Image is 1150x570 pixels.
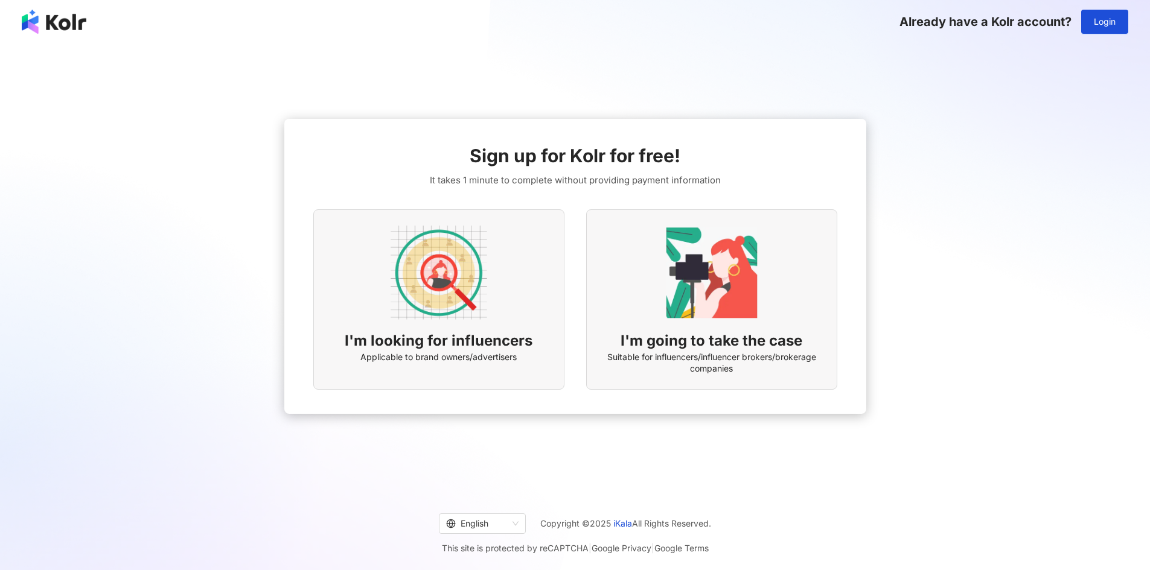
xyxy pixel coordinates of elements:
a: iKala [613,518,632,528]
span: I'm going to take the case [621,331,802,351]
img: AD identity option [391,224,487,321]
span: | [589,543,592,553]
span: This site is protected by reCAPTCHA [442,541,709,556]
span: Sign up for Kolr for free! [470,143,680,168]
span: Copyright © 2025 All Rights Reserved. [540,516,711,531]
span: Suitable for influencers/influencer brokers/brokerage companies [601,351,822,375]
span: Applicable to brand owners/advertisers [360,351,517,363]
span: It takes 1 minute to complete without providing payment information [430,173,721,188]
span: I'm looking for influencers [345,331,532,351]
span: Already have a Kolr account? [899,14,1072,29]
span: Login [1094,17,1116,27]
a: Google Privacy [592,543,651,553]
a: Google Terms [654,543,709,553]
img: KOL identity option [663,224,760,321]
img: logo [22,10,86,34]
div: English [446,514,508,533]
button: Login [1081,10,1128,34]
span: | [651,543,654,553]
